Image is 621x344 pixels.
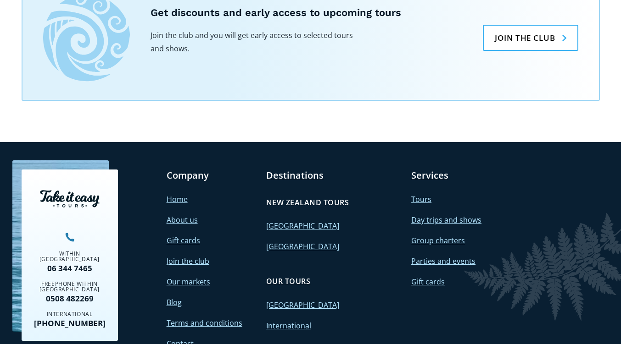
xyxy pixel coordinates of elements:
[151,29,362,55] p: Join the club and you will get early access to selected tours and shows.
[151,6,401,20] h5: Get discounts and early access to upcoming tours
[167,215,198,225] a: About us
[266,276,310,286] h4: Our tours
[167,256,209,266] a: Join the club
[266,241,339,251] a: [GEOGRAPHIC_DATA]
[167,277,210,287] a: Our markets
[266,193,349,212] a: New Zealand tours
[167,194,188,204] a: Home
[483,25,578,51] a: Join the club
[266,300,339,310] a: [GEOGRAPHIC_DATA]
[411,215,481,225] a: Day trips and shows
[411,277,445,287] a: Gift cards
[167,235,200,246] a: Gift cards
[266,221,339,231] a: [GEOGRAPHIC_DATA]
[411,256,476,266] a: Parties and events
[28,264,111,272] a: 06 344 7465
[167,169,257,181] h3: Company
[266,321,311,331] a: International
[266,272,310,291] a: Our tours
[28,295,111,302] a: 0508 482269
[28,311,111,317] div: International
[266,169,324,181] a: Destinations
[167,297,182,307] a: Blog
[28,319,111,327] a: [PHONE_NUMBER]
[411,194,431,204] a: Tours
[28,281,111,292] div: Freephone within [GEOGRAPHIC_DATA]
[40,190,100,207] img: Take it easy tours
[28,251,111,262] div: Within [GEOGRAPHIC_DATA]
[411,169,448,181] a: Services
[167,318,242,328] a: Terms and conditions
[266,197,349,207] h4: New Zealand tours
[411,235,465,246] a: Group charters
